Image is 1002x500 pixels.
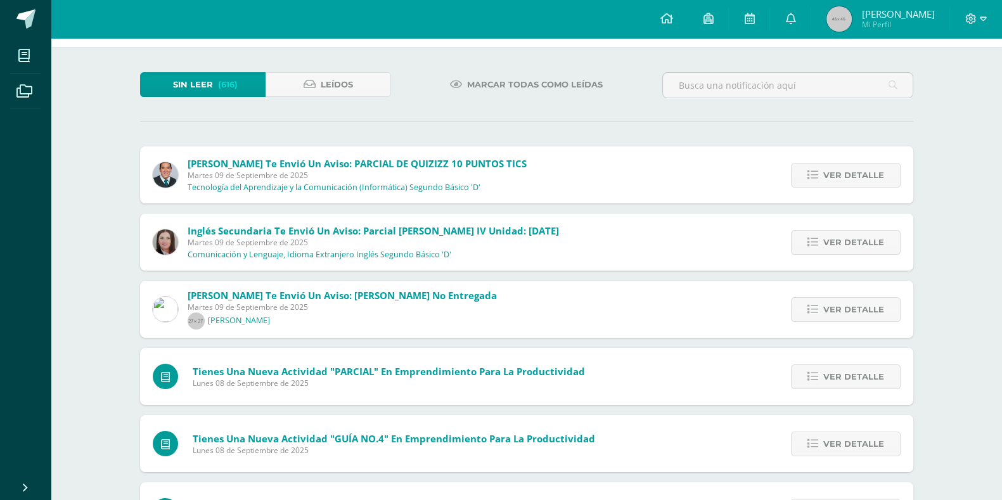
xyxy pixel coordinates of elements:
[823,231,884,254] span: Ver detalle
[188,302,497,312] span: Martes 09 de Septiembre de 2025
[188,237,559,248] span: Martes 09 de Septiembre de 2025
[188,157,527,170] span: [PERSON_NAME] te envió un aviso: PARCIAL DE QUIZIZZ 10 PUNTOS TICS
[188,183,480,193] p: Tecnología del Aprendizaje y la Comunicación (Informática) Segundo Básico 'D'
[861,8,934,20] span: [PERSON_NAME]
[218,73,238,96] span: (616)
[467,73,603,96] span: Marcar todas como leídas
[193,445,595,456] span: Lunes 08 de Septiembre de 2025
[188,170,527,181] span: Martes 09 de Septiembre de 2025
[140,72,266,97] a: Sin leer(616)
[173,73,213,96] span: Sin leer
[823,298,884,321] span: Ver detalle
[823,163,884,187] span: Ver detalle
[153,297,178,322] img: 6dfd641176813817be49ede9ad67d1c4.png
[663,73,913,98] input: Busca una notificación aquí
[153,162,178,188] img: 2306758994b507d40baaa54be1d4aa7e.png
[193,365,585,378] span: Tienes una nueva actividad "PARCIAL" En Emprendimiento para la Productividad
[153,229,178,255] img: 8af0450cf43d44e38c4a1497329761f3.png
[193,378,585,388] span: Lunes 08 de Septiembre de 2025
[188,224,559,237] span: Inglés Secundaria te envió un aviso: Parcial [PERSON_NAME] IV Unidad: [DATE]
[434,72,619,97] a: Marcar todas como leídas
[208,316,270,326] p: [PERSON_NAME]
[823,432,884,456] span: Ver detalle
[188,289,497,302] span: [PERSON_NAME] te envió un aviso: [PERSON_NAME] no entregada
[826,6,852,32] img: 45x45
[321,73,353,96] span: Leídos
[266,72,391,97] a: Leídos
[823,365,884,388] span: Ver detalle
[188,312,205,330] img: 27x27
[193,432,595,445] span: Tienes una nueva actividad "GUÍA NO.4" En Emprendimiento para la Productividad
[188,250,451,260] p: Comunicación y Lenguaje, Idioma Extranjero Inglés Segundo Básico 'D'
[861,19,934,30] span: Mi Perfil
